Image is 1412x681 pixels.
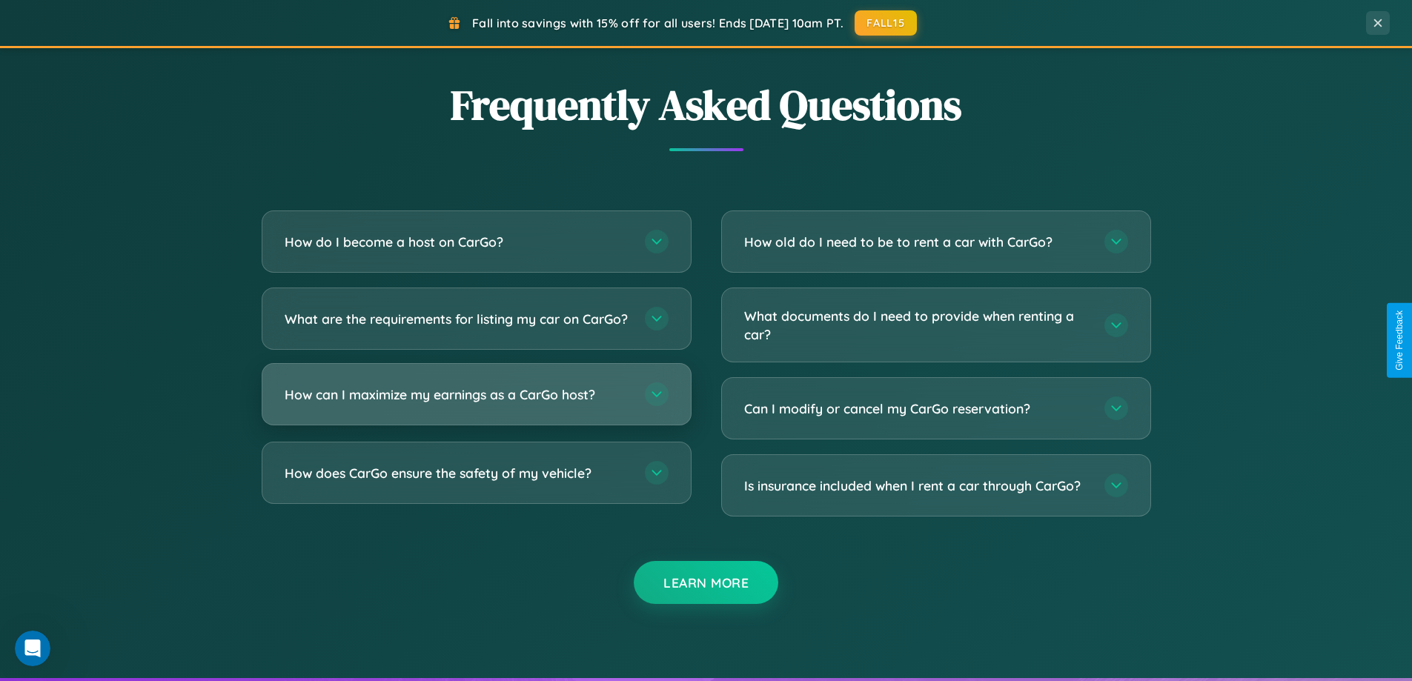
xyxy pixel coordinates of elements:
[285,233,630,251] h3: How do I become a host on CarGo?
[262,76,1151,133] h2: Frequently Asked Questions
[744,399,1090,418] h3: Can I modify or cancel my CarGo reservation?
[285,464,630,482] h3: How does CarGo ensure the safety of my vehicle?
[744,233,1090,251] h3: How old do I need to be to rent a car with CarGo?
[634,561,778,604] button: Learn More
[15,631,50,666] iframe: Intercom live chat
[285,310,630,328] h3: What are the requirements for listing my car on CarGo?
[472,16,843,30] span: Fall into savings with 15% off for all users! Ends [DATE] 10am PT.
[744,476,1090,495] h3: Is insurance included when I rent a car through CarGo?
[285,385,630,404] h3: How can I maximize my earnings as a CarGo host?
[1394,310,1405,371] div: Give Feedback
[855,10,917,36] button: FALL15
[744,307,1090,343] h3: What documents do I need to provide when renting a car?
